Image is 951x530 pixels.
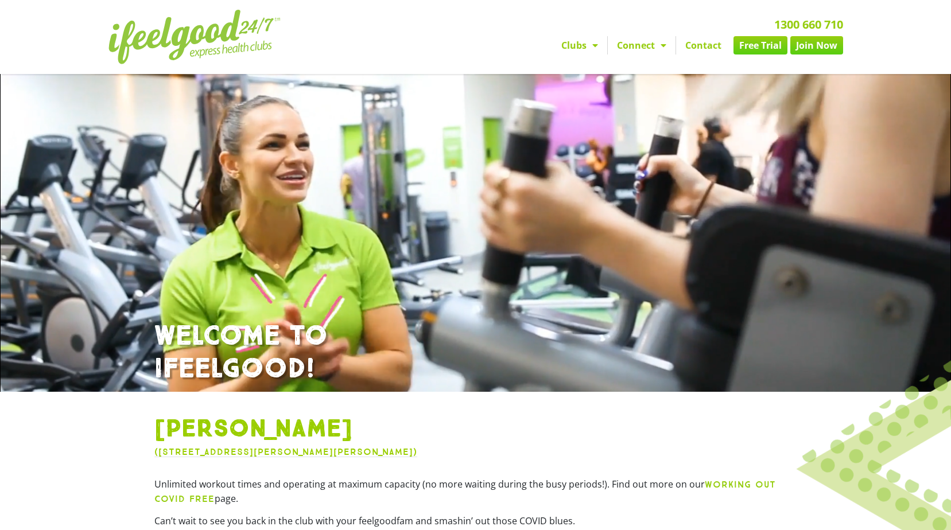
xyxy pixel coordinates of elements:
a: ([STREET_ADDRESS][PERSON_NAME][PERSON_NAME]) [154,446,417,457]
a: Free Trial [733,36,787,54]
span: page. [215,492,238,505]
a: 1300 660 710 [774,17,843,32]
a: WORKING OUT COVID FREE [154,478,776,505]
a: Contact [676,36,731,54]
h1: [PERSON_NAME] [154,415,797,445]
b: WORKING OUT COVID FREE [154,479,776,504]
a: Join Now [790,36,843,54]
a: Connect [608,36,676,54]
span: Unlimited workout times and operating at maximum capacity (no more waiting during the busy period... [154,478,705,490]
nav: Menu [370,36,843,54]
a: Clubs [552,36,607,54]
h1: WELCOME TO IFEELGOOD! [154,320,797,386]
p: Can’t wait to see you back in the club with your feelgoodfam and smashin’ out those COVID blues. [154,514,797,528]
